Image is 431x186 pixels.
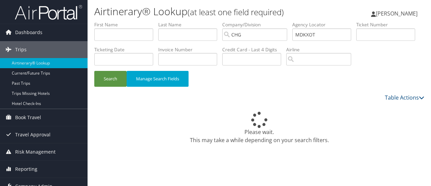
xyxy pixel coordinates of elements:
[356,21,420,28] label: Ticket Number
[94,21,158,28] label: First Name
[222,46,286,53] label: Credit Card - Last 4 Digits
[15,143,56,160] span: Risk Management
[158,21,222,28] label: Last Name
[376,10,418,17] span: [PERSON_NAME]
[385,94,424,101] a: Table Actions
[127,71,189,87] button: Manage Search Fields
[292,21,356,28] label: Agency Locator
[94,71,127,87] button: Search
[222,21,292,28] label: Company/Division
[286,46,356,53] label: Airline
[15,109,41,126] span: Book Travel
[94,46,158,53] label: Ticketing Date
[94,4,314,19] h1: Airtinerary® Lookup
[371,3,424,24] a: [PERSON_NAME]
[158,46,222,53] label: Invoice Number
[15,41,27,58] span: Trips
[94,112,424,144] div: Please wait. This may take a while depending on your search filters.
[15,161,37,178] span: Reporting
[15,4,82,20] img: airportal-logo.png
[188,6,284,18] small: (at least one field required)
[15,24,42,41] span: Dashboards
[15,126,51,143] span: Travel Approval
